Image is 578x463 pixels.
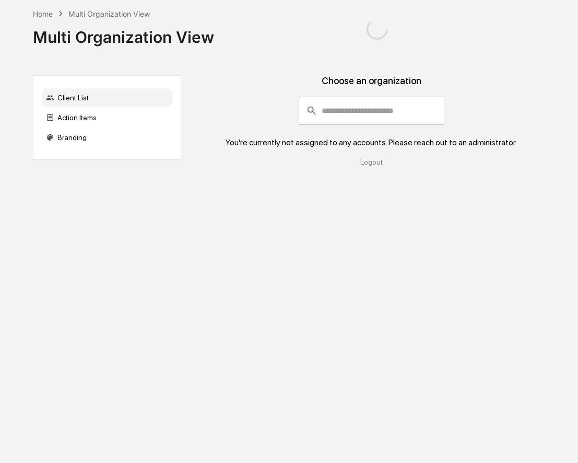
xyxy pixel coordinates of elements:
div: Client List [42,88,172,107]
div: Action Items [42,108,172,127]
div: consultant-dashboard__filter-organizations-search-bar [299,97,444,125]
div: Branding [42,128,172,147]
div: You're currently not assigned to any accounts. Please reach out to an administrator. [226,137,517,147]
div: Multi Organization View [33,19,214,47]
div: Choose an organization [190,75,553,97]
div: Logout [190,158,553,166]
div: Home [33,9,53,18]
div: Multi Organization View [68,9,150,18]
